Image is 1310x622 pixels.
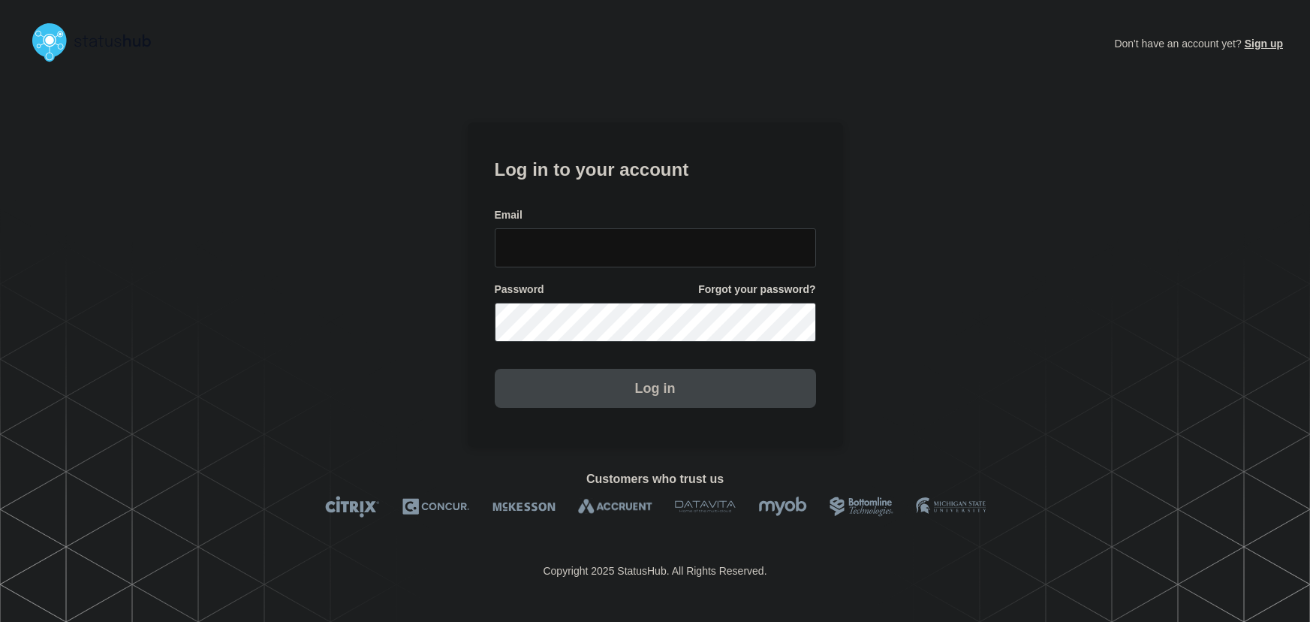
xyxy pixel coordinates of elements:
input: email input [495,228,816,267]
img: Citrix logo [325,496,380,518]
a: Sign up [1242,38,1283,50]
img: myob logo [758,496,807,518]
img: Concur logo [402,496,470,518]
h1: Log in to your account [495,154,816,182]
span: Password [495,282,544,297]
span: Email [495,208,522,222]
img: MSU logo [916,496,986,518]
img: Accruent logo [578,496,652,518]
p: Don't have an account yet? [1114,26,1283,62]
img: Bottomline logo [830,496,893,518]
button: Log in [495,369,816,408]
img: DataVita logo [675,496,736,518]
h2: Customers who trust us [27,473,1283,486]
p: Copyright 2025 StatusHub. All Rights Reserved. [543,565,766,577]
input: password input [495,303,816,342]
a: Forgot your password? [698,282,815,297]
img: McKesson logo [492,496,556,518]
img: StatusHub logo [27,18,170,66]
